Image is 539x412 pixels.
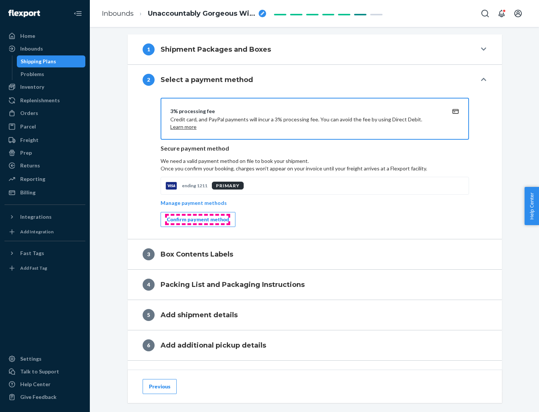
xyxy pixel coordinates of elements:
[143,339,155,351] div: 6
[4,226,85,238] a: Add Integration
[161,45,271,54] h4: Shipment Packages and Boxes
[143,74,155,86] div: 2
[128,65,502,95] button: 2Select a payment method
[20,175,45,183] div: Reporting
[167,216,229,223] div: Confirm payment method
[161,144,469,153] p: Secure payment method
[4,262,85,274] a: Add Fast Tag
[128,239,502,269] button: 3Box Contents Labels
[161,75,253,85] h4: Select a payment method
[20,355,42,363] div: Settings
[4,187,85,199] a: Billing
[20,249,44,257] div: Fast Tags
[161,157,469,172] p: We need a valid payment method on file to book your shipment.
[4,121,85,133] a: Parcel
[4,81,85,93] a: Inventory
[8,10,40,17] img: Flexport logo
[128,270,502,300] button: 4Packing List and Packaging Instructions
[4,147,85,159] a: Prep
[20,123,36,130] div: Parcel
[4,30,85,42] a: Home
[161,199,227,207] p: Manage payment methods
[170,123,197,131] button: Learn more
[161,280,305,290] h4: Packing List and Packaging Instructions
[4,378,85,390] a: Help Center
[20,136,39,144] div: Freight
[148,9,256,19] span: Unaccountably Gorgeous Wildebeest
[20,368,59,375] div: Talk to Support
[4,173,85,185] a: Reporting
[21,58,56,65] div: Shipping Plans
[20,162,40,169] div: Returns
[143,379,177,394] button: Previous
[4,366,85,378] a: Talk to Support
[20,45,43,52] div: Inbounds
[102,9,134,18] a: Inbounds
[143,43,155,55] div: 1
[4,353,85,365] a: Settings
[143,309,155,321] div: 5
[478,6,493,21] button: Open Search Box
[20,83,44,91] div: Inventory
[96,3,272,25] ol: breadcrumbs
[161,212,235,227] button: Confirm payment method
[143,279,155,291] div: 4
[20,149,32,157] div: Prep
[143,248,155,260] div: 3
[17,55,86,67] a: Shipping Plans
[182,182,207,189] p: ending 1211
[524,187,539,225] button: Help Center
[161,249,233,259] h4: Box Contents Labels
[21,70,44,78] div: Problems
[170,116,441,131] p: Credit card, and PayPal payments will incur a 3% processing fee. You can avoid the fee by using D...
[20,109,38,117] div: Orders
[4,134,85,146] a: Freight
[128,300,502,330] button: 5Add shipment details
[4,211,85,223] button: Integrations
[4,94,85,106] a: Replenishments
[161,310,238,320] h4: Add shipment details
[4,43,85,55] a: Inbounds
[70,6,85,21] button: Close Navigation
[17,68,86,80] a: Problems
[20,381,51,388] div: Help Center
[4,107,85,119] a: Orders
[20,228,54,235] div: Add Integration
[161,340,266,350] h4: Add additional pickup details
[20,213,52,221] div: Integrations
[4,247,85,259] button: Fast Tags
[170,107,441,115] div: 3% processing fee
[212,182,244,190] div: PRIMARY
[128,330,502,360] button: 6Add additional pickup details
[128,34,502,64] button: 1Shipment Packages and Boxes
[4,391,85,403] button: Give Feedback
[511,6,526,21] button: Open account menu
[128,361,502,391] button: 7Shipping Quote
[20,189,36,196] div: Billing
[20,32,35,40] div: Home
[494,6,509,21] button: Open notifications
[20,97,60,104] div: Replenishments
[4,160,85,172] a: Returns
[161,165,469,172] p: Once you confirm your booking, charges won't appear on your invoice until your freight arrives at...
[20,393,57,401] div: Give Feedback
[20,265,47,271] div: Add Fast Tag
